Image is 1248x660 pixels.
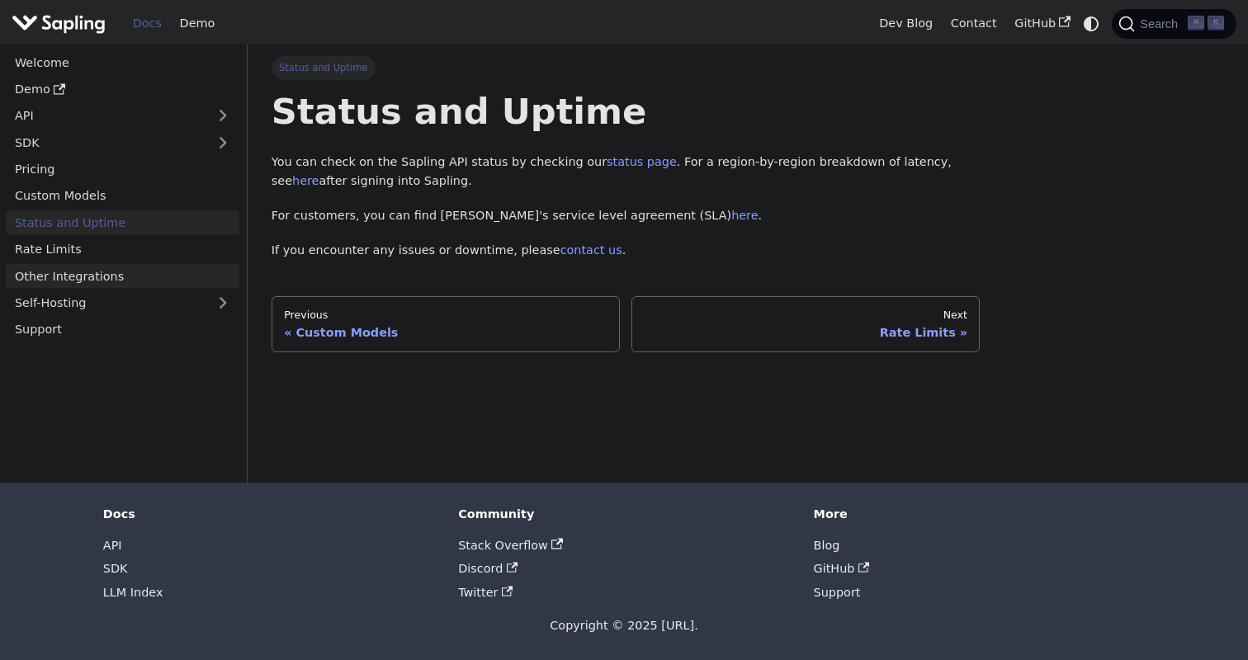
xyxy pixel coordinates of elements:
a: API [6,104,206,128]
a: Support [6,318,239,342]
a: GitHub [1005,11,1079,36]
a: Discord [458,562,518,575]
div: Next [645,309,967,322]
button: Search (Command+K) [1112,9,1236,39]
button: Expand sidebar category 'SDK' [206,130,239,154]
a: NextRate Limits [631,296,980,352]
div: Previous [284,309,607,322]
a: Blog [814,539,840,552]
button: Switch between dark and light mode (currently system mode) [1080,12,1104,35]
kbd: K [1208,16,1224,31]
p: For customers, you can find [PERSON_NAME]'s service level agreement (SLA) . [272,206,981,226]
h1: Status and Uptime [272,89,981,134]
button: Expand sidebar category 'API' [206,104,239,128]
div: Community [458,507,790,521]
a: Sapling.ai [12,12,111,35]
a: here [731,209,758,222]
div: Copyright © 2025 [URL]. [103,616,1145,636]
a: PreviousCustom Models [272,296,620,352]
a: SDK [103,562,128,575]
span: Search [1135,17,1188,31]
a: Other Integrations [6,264,239,288]
a: API [103,539,122,552]
a: status page [607,155,677,168]
a: Contact [942,11,1006,36]
a: Pricing [6,158,239,181]
a: GitHub [814,562,870,575]
a: Support [814,586,861,599]
a: Dev Blog [870,11,941,36]
a: LLM Index [103,586,163,599]
a: SDK [6,130,206,154]
p: If you encounter any issues or downtime, please . [272,241,981,261]
div: Docs [103,507,435,521]
a: Demo [171,11,224,36]
nav: Docs pages [272,296,981,352]
div: More [814,507,1146,521]
a: Docs [124,11,171,36]
img: Sapling.ai [12,12,106,35]
div: Custom Models [284,325,607,340]
p: You can check on the Sapling API status by checking our . For a region-by-region breakdown of lat... [272,153,981,192]
a: Welcome [6,50,239,74]
a: Self-Hosting [6,291,239,315]
a: Status and Uptime [6,210,239,234]
a: Twitter [458,586,513,599]
a: Custom Models [6,184,239,208]
a: Rate Limits [6,238,239,262]
nav: Breadcrumbs [272,56,981,79]
a: Demo [6,78,239,101]
a: here [292,174,319,187]
a: Stack Overflow [458,539,562,552]
span: Status and Uptime [272,56,376,79]
div: Rate Limits [645,325,967,340]
kbd: ⌘ [1188,16,1204,31]
a: contact us [560,243,622,257]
